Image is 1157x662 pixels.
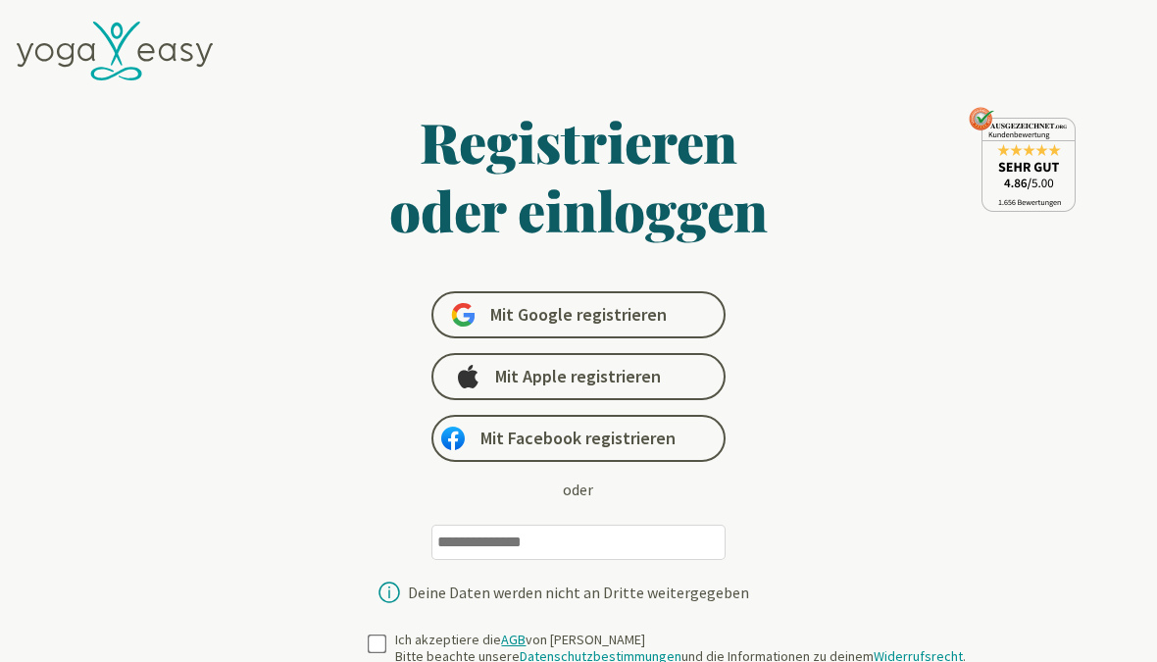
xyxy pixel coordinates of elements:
[480,427,676,450] span: Mit Facebook registrieren
[490,303,667,327] span: Mit Google registrieren
[563,478,593,501] div: oder
[495,365,661,388] span: Mit Apple registrieren
[431,415,726,462] a: Mit Facebook registrieren
[969,107,1076,212] img: ausgezeichnet_seal.png
[431,353,726,400] a: Mit Apple registrieren
[431,291,726,338] a: Mit Google registrieren
[501,631,526,648] a: AGB
[199,107,958,244] h1: Registrieren oder einloggen
[408,585,749,600] div: Deine Daten werden nicht an Dritte weitergegeben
